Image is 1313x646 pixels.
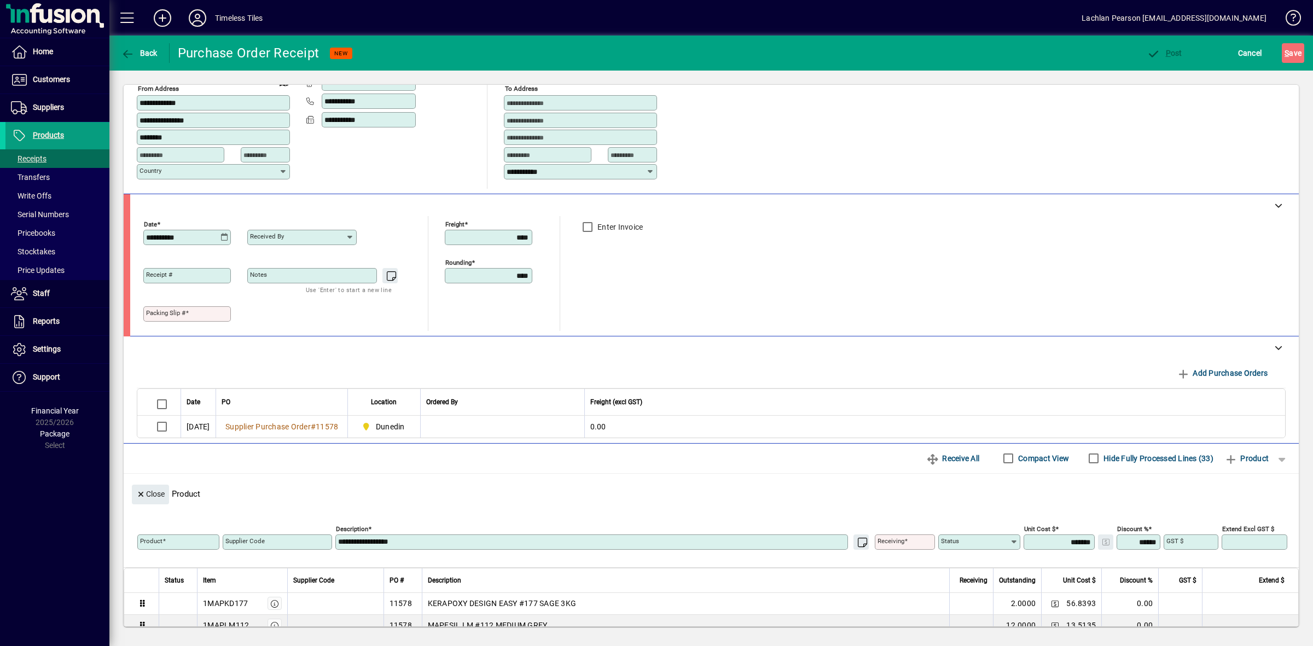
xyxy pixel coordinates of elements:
mat-label: Rounding [445,258,472,266]
span: Outstanding [999,574,1036,586]
span: Transfers [11,173,50,182]
a: Settings [5,336,109,363]
button: Add [145,8,180,28]
button: Receive All [922,449,984,468]
span: Staff [33,289,50,298]
td: 0.00 [1101,593,1158,615]
span: 56.8393 [1066,598,1096,609]
span: Dunedin [359,420,409,433]
span: GST $ [1179,574,1196,586]
span: Description [428,574,461,586]
mat-label: Product [140,537,162,545]
a: Supplier Purchase Order#11578 [222,421,342,433]
div: Ordered By [426,396,579,408]
td: KERAPOXY DESIGN EASY #177 SAGE 3KG [422,593,950,615]
div: Date [187,396,210,408]
td: 2.0000 [993,593,1041,615]
span: 13.5135 [1066,620,1096,631]
span: Write Offs [11,191,51,200]
mat-label: Unit Cost $ [1024,525,1055,532]
span: Stocktakes [11,247,55,256]
a: Customers [5,66,109,94]
span: Package [40,429,69,438]
mat-label: Date [144,220,157,228]
mat-label: Status [941,537,959,545]
mat-label: Receiving [878,537,904,545]
div: Product [124,474,1299,507]
span: Location [371,396,397,408]
a: View on map [275,73,293,91]
mat-label: Freight [445,220,464,228]
mat-hint: Use 'Enter' to start a new line [306,283,392,296]
a: Home [5,38,109,66]
app-page-header-button: Close [129,488,172,498]
label: Hide Fully Processed Lines (33) [1101,453,1213,464]
span: P [1166,49,1171,57]
div: 1MAPLM112 [203,620,249,631]
button: Change Price Levels [1047,596,1062,611]
span: NEW [334,50,348,57]
button: Cancel [1235,43,1265,63]
a: Receipts [5,149,109,168]
span: Pricebooks [11,229,55,237]
div: Freight (excl GST) [590,396,1272,408]
span: Close [136,485,165,503]
a: Knowledge Base [1277,2,1299,38]
span: Date [187,396,200,408]
mat-label: Discount % [1117,525,1148,532]
span: Home [33,47,53,56]
mat-label: Country [140,167,161,174]
td: 0.00 [584,416,1286,438]
span: Supplier Purchase Order [225,422,311,431]
span: Suppliers [33,103,64,112]
app-page-header-button: Back [109,43,170,63]
a: Serial Numbers [5,205,109,224]
a: Transfers [5,168,109,187]
a: Support [5,364,109,391]
span: Back [121,49,158,57]
mat-label: Notes [250,271,267,278]
td: 0.00 [1101,615,1158,637]
a: Suppliers [5,94,109,121]
span: Financial Year [31,406,79,415]
td: MAPESIL LM #112 MEDIUM GREY [422,615,950,637]
span: PO [222,396,230,408]
span: PO # [390,574,404,586]
span: 11578 [316,422,338,431]
button: Close [132,485,169,504]
span: Products [33,131,64,139]
span: Ordered By [426,396,458,408]
mat-label: Packing Slip # [146,309,185,317]
span: Add Purchase Orders [1177,364,1268,382]
span: Unit Cost $ [1063,574,1096,586]
span: Dunedin [376,421,405,432]
span: # [311,422,316,431]
a: Staff [5,280,109,307]
button: Add Purchase Orders [1172,363,1272,383]
span: Receiving [960,574,987,586]
span: Receipts [11,154,47,163]
mat-label: Received by [250,232,284,240]
span: Reports [33,317,60,325]
a: Price Updates [5,261,109,280]
span: Discount % [1120,574,1153,586]
mat-label: Extend excl GST $ [1222,525,1274,532]
a: Stocktakes [5,242,109,261]
span: Support [33,373,60,381]
label: Compact View [1016,453,1069,464]
td: 11578 [384,615,422,637]
mat-label: GST $ [1166,537,1183,545]
td: 11578 [384,593,422,615]
button: Post [1144,43,1185,63]
div: Lachlan Pearson [EMAIL_ADDRESS][DOMAIN_NAME] [1082,9,1266,27]
mat-label: Receipt # [146,271,172,278]
span: Serial Numbers [11,210,69,219]
span: S [1285,49,1289,57]
mat-label: Supplier Code [225,537,265,545]
span: Cancel [1238,44,1262,62]
label: Enter Invoice [595,222,643,232]
a: Pricebooks [5,224,109,242]
button: Save [1282,43,1304,63]
span: Customers [33,75,70,84]
td: 12.0000 [993,615,1041,637]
